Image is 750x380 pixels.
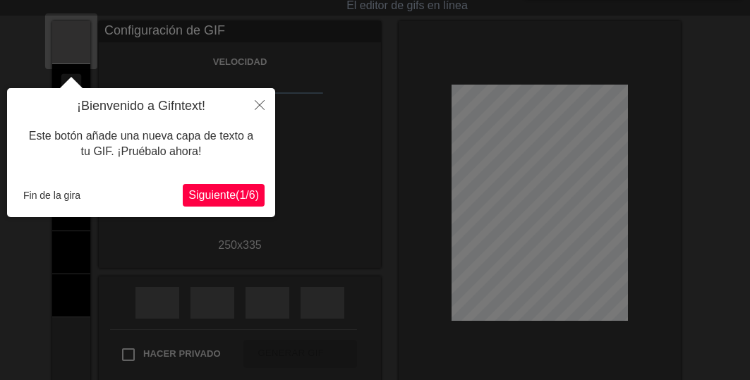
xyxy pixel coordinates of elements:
font: / [246,189,248,201]
font: ) [255,189,259,201]
font: Fin de la gira [23,190,80,201]
font: ¡Bienvenido a Gifntext! [77,99,205,113]
button: Fin de la gira [18,185,86,206]
font: Este botón añade una nueva capa de texto a tu GIF. ¡Pruébalo ahora! [29,130,253,157]
font: ( [236,189,239,201]
button: Próximo [183,184,265,207]
button: Cerca [244,88,275,121]
font: 6 [249,189,255,201]
h4: ¡Bienvenido a Gifntext! [18,99,265,114]
font: Siguiente [188,189,236,201]
font: 1 [239,189,246,201]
